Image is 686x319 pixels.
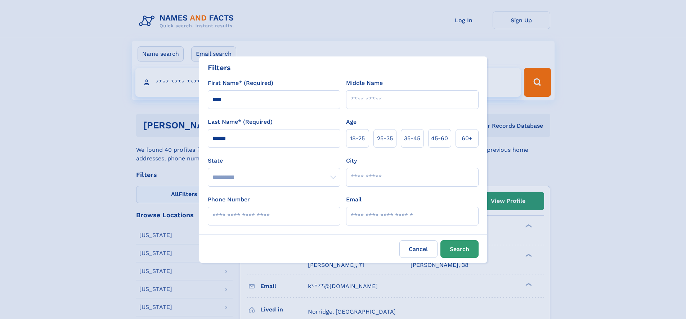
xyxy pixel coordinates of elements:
[346,156,357,165] label: City
[399,240,438,258] label: Cancel
[208,156,340,165] label: State
[208,79,273,87] label: First Name* (Required)
[404,134,420,143] span: 35‑45
[208,118,273,126] label: Last Name* (Required)
[346,195,362,204] label: Email
[462,134,472,143] span: 60+
[350,134,365,143] span: 18‑25
[431,134,448,143] span: 45‑60
[346,118,357,126] label: Age
[208,62,231,73] div: Filters
[346,79,383,87] label: Middle Name
[208,195,250,204] label: Phone Number
[377,134,393,143] span: 25‑35
[440,240,479,258] button: Search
